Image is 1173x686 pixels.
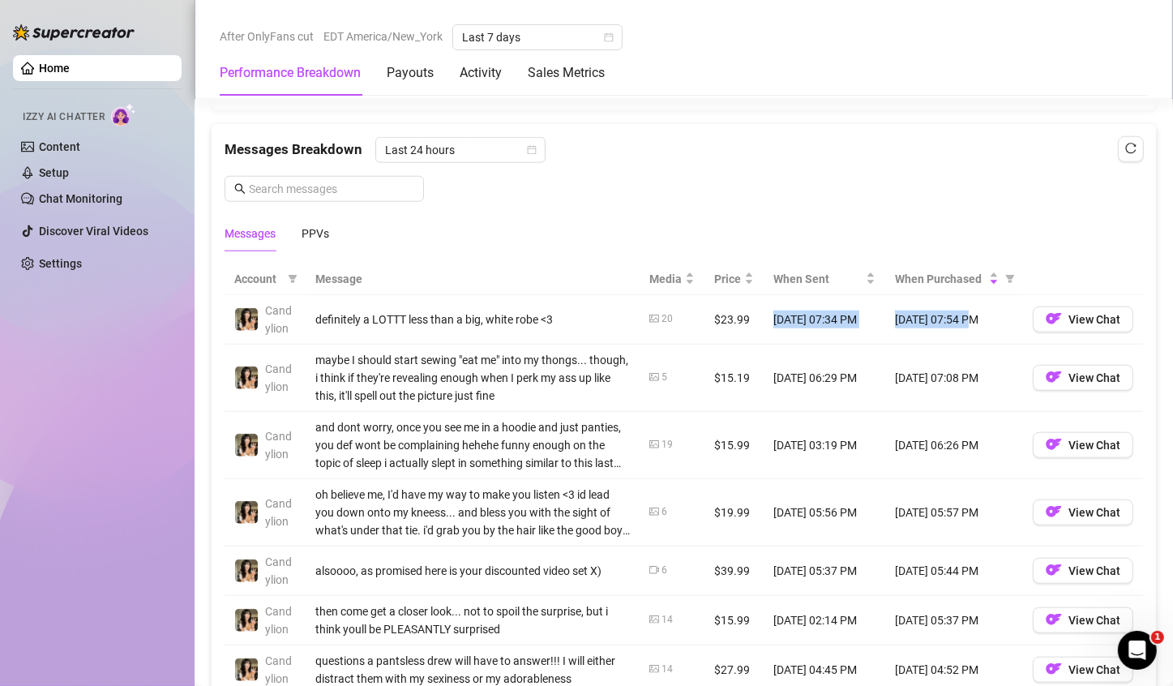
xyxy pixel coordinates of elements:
[773,270,863,288] span: When Sent
[1033,558,1133,584] button: OFView Chat
[225,137,1143,163] div: Messages Breakdown
[1046,611,1062,628] img: OF
[265,605,292,636] span: Candylion
[604,32,614,42] span: calendar
[315,562,630,580] div: alsoooo, as promised here is your discounted video set X)
[885,596,1023,645] td: [DATE] 05:37 PM
[1046,369,1062,385] img: OF
[1033,568,1133,581] a: OFView Chat
[1033,509,1133,522] a: OFView Chat
[460,63,502,83] div: Activity
[885,547,1023,596] td: [DATE] 05:44 PM
[885,264,1023,295] th: When Purchased
[39,166,69,179] a: Setup
[640,264,704,295] th: Media
[661,437,673,452] div: 19
[1033,617,1133,630] a: OFView Chat
[39,257,82,270] a: Settings
[704,479,764,547] td: $19.99
[1033,499,1133,525] button: OFView Chat
[235,434,258,457] img: Candylion
[1118,631,1157,670] iframe: Intercom live chat
[1046,661,1062,677] img: OF
[13,24,135,41] img: logo-BBDzfeDw.svg
[234,270,281,288] span: Account
[235,560,258,582] img: Candylion
[661,563,667,578] div: 6
[1033,316,1133,329] a: OFView Chat
[528,63,605,83] div: Sales Metrics
[714,270,741,288] span: Price
[1033,667,1133,680] a: OFView Chat
[1033,607,1133,633] button: OFView Chat
[225,225,276,242] div: Messages
[885,412,1023,479] td: [DATE] 06:26 PM
[265,430,292,461] span: Candylion
[285,267,301,291] span: filter
[704,596,764,645] td: $15.99
[704,412,764,479] td: $15.99
[649,314,659,324] span: picture
[235,658,258,681] img: Candylion
[885,295,1023,345] td: [DATE] 07:54 PM
[235,308,258,331] img: Candylion
[1033,442,1133,455] a: OFView Chat
[1046,311,1062,327] img: OF
[764,295,885,345] td: [DATE] 07:34 PM
[1068,614,1120,627] span: View Chat
[323,24,443,49] span: EDT America/New_York
[387,63,434,83] div: Payouts
[649,372,659,382] span: picture
[661,662,673,677] div: 14
[764,264,885,295] th: When Sent
[39,225,148,238] a: Discover Viral Videos
[265,362,292,393] span: Candylion
[39,192,122,205] a: Chat Monitoring
[315,351,630,405] div: maybe I should start sewing "eat me" into my thongs... though, i think if they're revealing enoug...
[220,24,314,49] span: After OnlyFans cut
[235,609,258,632] img: Candylion
[220,63,361,83] div: Performance Breakdown
[1068,439,1120,452] span: View Chat
[302,225,329,242] div: PPVs
[704,345,764,412] td: $15.19
[885,479,1023,547] td: [DATE] 05:57 PM
[527,145,537,155] span: calendar
[288,274,298,284] span: filter
[764,412,885,479] td: [DATE] 03:19 PM
[1151,631,1164,644] span: 1
[1068,371,1120,384] span: View Chat
[39,62,70,75] a: Home
[265,654,292,685] span: Candylion
[661,504,667,520] div: 6
[23,109,105,125] span: Izzy AI Chatter
[1068,506,1120,519] span: View Chat
[649,439,659,449] span: picture
[1068,564,1120,577] span: View Chat
[315,602,630,638] div: then come get a closer look... not to spoil the surprise, but i think youll be PLEASANTLY surprised
[1125,143,1137,154] span: reload
[1033,657,1133,683] button: OFView Chat
[265,497,292,528] span: Candylion
[265,555,292,586] span: Candylion
[249,180,414,198] input: Search messages
[1005,274,1015,284] span: filter
[649,615,659,624] span: picture
[1033,365,1133,391] button: OFView Chat
[649,270,682,288] span: Media
[315,486,630,539] div: oh believe me, I'd have my way to make you listen <3 id lead you down onto my kneess... and bless...
[39,140,80,153] a: Content
[235,501,258,524] img: Candylion
[234,183,246,195] span: search
[764,345,885,412] td: [DATE] 06:29 PM
[1068,313,1120,326] span: View Chat
[704,547,764,596] td: $39.99
[661,612,673,628] div: 14
[111,103,136,126] img: AI Chatter
[1068,663,1120,676] span: View Chat
[764,479,885,547] td: [DATE] 05:56 PM
[1033,432,1133,458] button: OFView Chat
[649,664,659,674] span: picture
[895,270,986,288] span: When Purchased
[764,596,885,645] td: [DATE] 02:14 PM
